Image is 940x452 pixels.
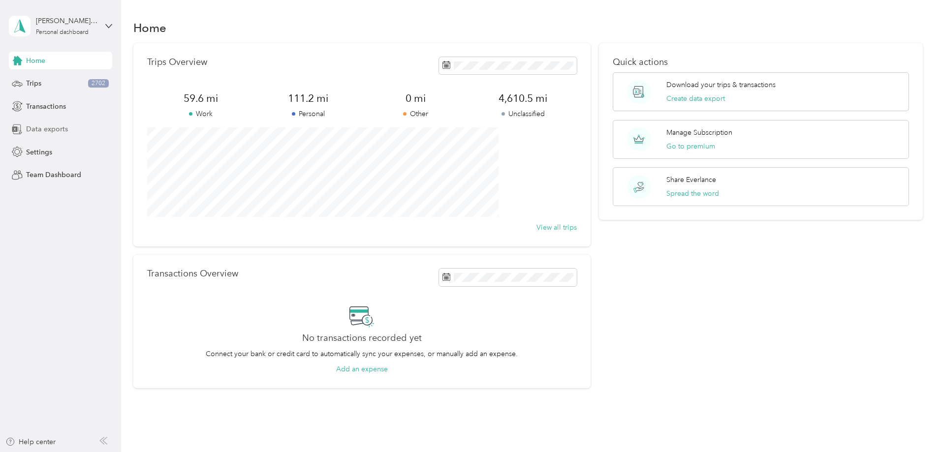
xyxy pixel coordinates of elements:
button: View all trips [536,222,577,233]
button: Help center [5,437,56,447]
p: Transactions Overview [147,269,238,279]
button: Go to premium [666,141,715,151]
p: Share Everlance [666,175,716,185]
span: 4,610.5 mi [469,91,576,105]
span: Settings [26,147,52,157]
p: Unclassified [469,109,576,119]
button: Add an expense [336,364,388,374]
h1: Home [133,23,166,33]
p: Personal [254,109,362,119]
div: [PERSON_NAME][EMAIL_ADDRESS][PERSON_NAME][DOMAIN_NAME] [36,16,97,26]
span: 0 mi [362,91,469,105]
p: Work [147,109,254,119]
span: Transactions [26,101,66,112]
button: Spread the word [666,188,719,199]
iframe: Everlance-gr Chat Button Frame [885,397,940,452]
span: Data exports [26,124,68,134]
p: Download your trips & transactions [666,80,776,90]
p: Other [362,109,469,119]
span: 2702 [88,79,109,88]
span: Trips [26,78,41,89]
span: Home [26,56,45,66]
p: Quick actions [613,57,909,67]
div: Personal dashboard [36,30,89,35]
span: Team Dashboard [26,170,81,180]
button: Create data export [666,93,725,104]
p: Trips Overview [147,57,207,67]
span: 111.2 mi [254,91,362,105]
p: Connect your bank or credit card to automatically sync your expenses, or manually add an expense. [206,349,518,359]
p: Manage Subscription [666,127,732,138]
span: 59.6 mi [147,91,254,105]
h2: No transactions recorded yet [302,333,422,343]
